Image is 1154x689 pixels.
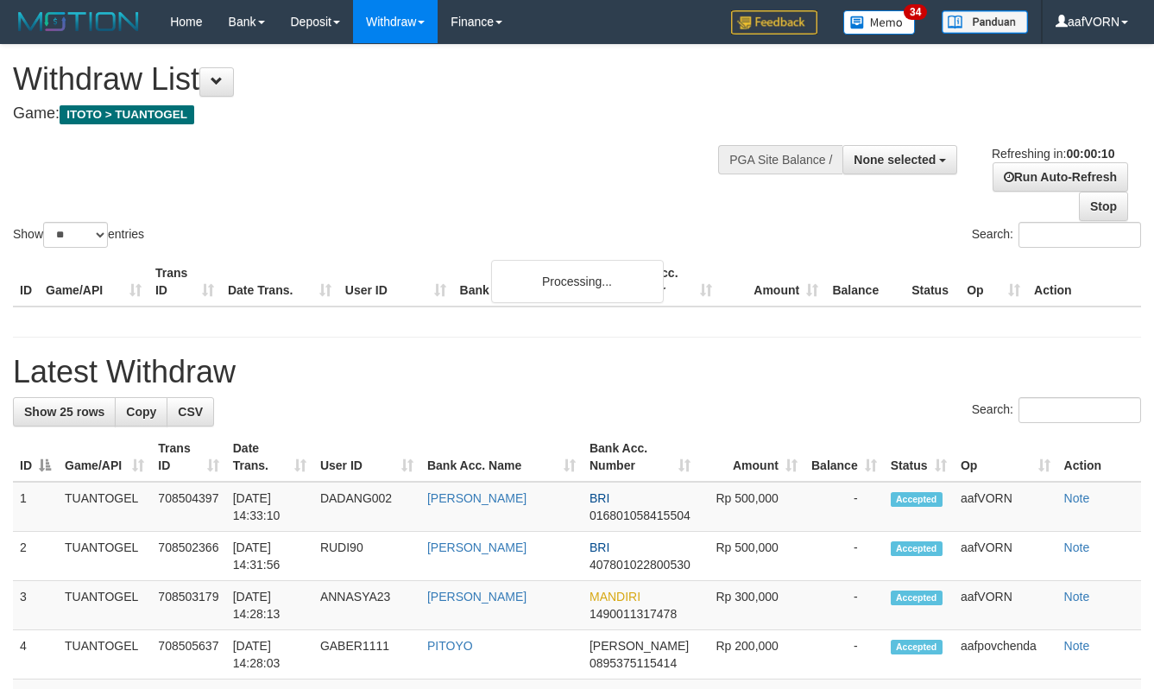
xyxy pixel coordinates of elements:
a: Note [1064,491,1090,505]
span: Copy 016801058415504 to clipboard [590,509,691,522]
a: Copy [115,397,167,427]
input: Search: [1018,222,1141,248]
img: panduan.png [942,10,1028,34]
span: CSV [178,405,203,419]
th: Trans ID: activate to sort column ascending [151,433,225,482]
span: Copy 1490011317478 to clipboard [590,607,677,621]
span: Accepted [891,591,943,605]
th: ID [13,257,39,307]
span: ITOTO > TUANTOGEL [60,105,194,124]
span: Refreshing in: [992,147,1114,161]
td: [DATE] 14:31:56 [226,532,313,581]
td: GABER1111 [313,630,420,680]
th: Bank Acc. Name: activate to sort column ascending [420,433,583,482]
td: 708504397 [151,482,225,532]
a: Note [1064,590,1090,604]
strong: 00:00:10 [1066,147,1114,161]
a: Stop [1079,192,1128,221]
span: Accepted [891,640,943,654]
th: User ID [338,257,453,307]
img: Feedback.jpg [731,10,817,35]
span: BRI [590,491,609,505]
td: [DATE] 14:33:10 [226,482,313,532]
a: [PERSON_NAME] [427,540,527,554]
th: Status: activate to sort column ascending [884,433,954,482]
th: Bank Acc. Number: activate to sort column ascending [583,433,697,482]
td: TUANTOGEL [58,630,151,680]
td: [DATE] 14:28:13 [226,581,313,630]
td: - [804,532,884,581]
td: Rp 500,000 [697,532,804,581]
td: TUANTOGEL [58,581,151,630]
th: Action [1027,257,1141,307]
th: Amount [719,257,825,307]
span: BRI [590,540,609,554]
td: 708502366 [151,532,225,581]
td: Rp 500,000 [697,482,804,532]
span: 34 [904,4,927,20]
h1: Latest Withdraw [13,355,1141,389]
td: aafpovchenda [954,630,1057,680]
label: Show entries [13,222,144,248]
th: Balance: activate to sort column ascending [804,433,884,482]
span: [PERSON_NAME] [590,639,689,653]
label: Search: [972,397,1141,423]
th: Bank Acc. Name [453,257,614,307]
a: PITOYO [427,639,473,653]
a: Show 25 rows [13,397,116,427]
td: aafVORN [954,581,1057,630]
td: - [804,630,884,680]
th: Game/API: activate to sort column ascending [58,433,151,482]
td: - [804,581,884,630]
td: [DATE] 14:28:03 [226,630,313,680]
td: 2 [13,532,58,581]
th: Amount: activate to sort column ascending [697,433,804,482]
a: Note [1064,540,1090,554]
th: Action [1057,433,1141,482]
td: aafVORN [954,532,1057,581]
td: TUANTOGEL [58,532,151,581]
td: TUANTOGEL [58,482,151,532]
td: Rp 200,000 [697,630,804,680]
th: Date Trans.: activate to sort column ascending [226,433,313,482]
th: User ID: activate to sort column ascending [313,433,420,482]
td: DADANG002 [313,482,420,532]
div: Processing... [491,260,664,303]
input: Search: [1018,397,1141,423]
th: Bank Acc. Number [613,257,719,307]
span: MANDIRI [590,590,640,604]
span: None selected [854,153,936,167]
td: 1 [13,482,58,532]
a: Note [1064,639,1090,653]
th: Op [960,257,1027,307]
td: 708503179 [151,581,225,630]
div: PGA Site Balance / [718,145,842,174]
th: Trans ID [148,257,221,307]
td: Rp 300,000 [697,581,804,630]
span: Accepted [891,541,943,556]
a: [PERSON_NAME] [427,590,527,604]
select: Showentries [43,222,108,248]
button: None selected [842,145,957,174]
span: Show 25 rows [24,405,104,419]
th: Status [905,257,960,307]
td: RUDI90 [313,532,420,581]
td: 708505637 [151,630,225,680]
span: Copy 0895375115414 to clipboard [590,656,677,670]
span: Copy [126,405,156,419]
h1: Withdraw List [13,62,752,97]
th: Game/API [39,257,148,307]
th: ID: activate to sort column descending [13,433,58,482]
img: Button%20Memo.svg [843,10,916,35]
img: MOTION_logo.png [13,9,144,35]
h4: Game: [13,105,752,123]
th: Balance [825,257,905,307]
td: 3 [13,581,58,630]
td: - [804,482,884,532]
a: Run Auto-Refresh [993,162,1128,192]
span: Copy 407801022800530 to clipboard [590,558,691,572]
td: ANNASYA23 [313,581,420,630]
a: CSV [167,397,214,427]
td: aafVORN [954,482,1057,532]
span: Accepted [891,492,943,507]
